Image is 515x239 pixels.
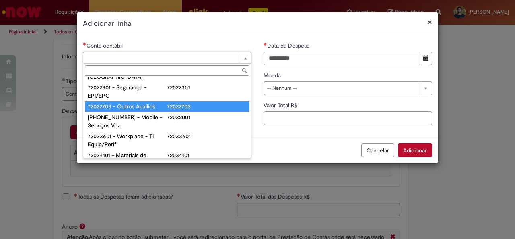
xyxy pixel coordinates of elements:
[88,102,167,110] div: 72022703 - Outros Auxílios
[88,151,167,167] div: 72034101 - Materiais de escritorio
[167,83,247,91] div: 72022301
[88,132,167,148] div: 72033601 - Workplace - TI Equip/Perif
[88,83,167,100] div: 72022301 - Segurança - EPI/EPC
[167,151,247,159] div: 72034101
[88,113,167,129] div: [PHONE_NUMBER] - Mobile - Serviços Voz
[167,132,247,140] div: 72033601
[167,113,247,121] div: 72032001
[83,77,251,158] ul: Conta contábil
[167,102,247,110] div: 72022703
